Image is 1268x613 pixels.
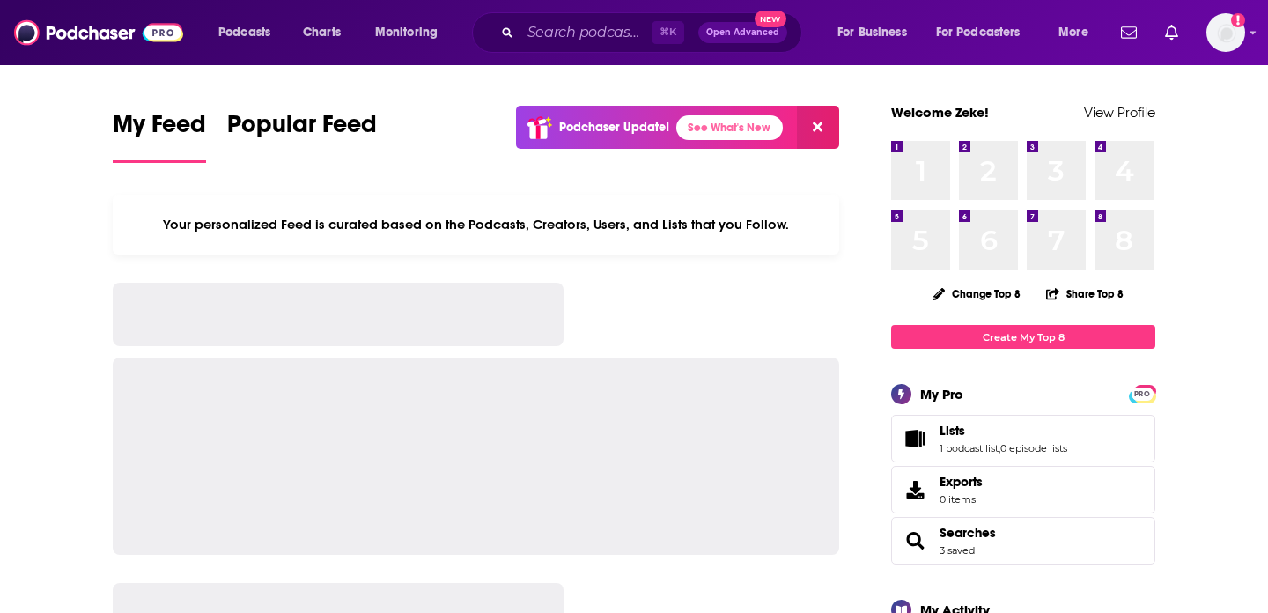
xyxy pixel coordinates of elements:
a: Searches [897,528,933,553]
button: open menu [363,18,461,47]
span: Charts [303,20,341,45]
a: View Profile [1084,104,1155,121]
a: Charts [291,18,351,47]
span: Searches [891,517,1155,565]
div: My Pro [920,386,963,403]
img: Podchaser - Follow, Share and Rate Podcasts [14,16,183,49]
a: Show notifications dropdown [1158,18,1185,48]
span: PRO [1132,388,1153,401]
span: Monitoring [375,20,438,45]
button: open menu [925,18,1046,47]
button: open menu [825,18,929,47]
span: ⌘ K [652,21,684,44]
a: Show notifications dropdown [1114,18,1144,48]
button: Open AdvancedNew [698,22,787,43]
span: New [755,11,786,27]
span: For Business [837,20,907,45]
a: Lists [940,423,1067,439]
span: Popular Feed [227,109,377,150]
button: open menu [1046,18,1110,47]
a: 1 podcast list [940,442,999,454]
a: Lists [897,426,933,451]
a: My Feed [113,109,206,163]
span: Open Advanced [706,28,779,37]
span: Exports [940,474,983,490]
span: Exports [897,477,933,502]
img: User Profile [1206,13,1245,52]
div: Search podcasts, credits, & more... [489,12,819,53]
span: Lists [891,415,1155,462]
button: Share Top 8 [1045,277,1124,311]
a: See What's New [676,115,783,140]
a: 0 episode lists [1000,442,1067,454]
button: Show profile menu [1206,13,1245,52]
button: Change Top 8 [922,283,1031,305]
span: For Podcasters [936,20,1021,45]
a: Exports [891,466,1155,513]
svg: Add a profile image [1231,13,1245,27]
a: Popular Feed [227,109,377,163]
span: Logged in as zeke_lerner [1206,13,1245,52]
span: , [999,442,1000,454]
span: Podcasts [218,20,270,45]
span: 0 items [940,493,983,506]
a: 3 saved [940,544,975,557]
p: Podchaser Update! [559,120,669,135]
a: PRO [1132,387,1153,400]
div: Your personalized Feed is curated based on the Podcasts, Creators, Users, and Lists that you Follow. [113,195,839,255]
input: Search podcasts, credits, & more... [520,18,652,47]
a: Welcome Zeke! [891,104,989,121]
span: More [1058,20,1088,45]
span: Lists [940,423,965,439]
button: open menu [206,18,293,47]
span: My Feed [113,109,206,150]
a: Searches [940,525,996,541]
a: Create My Top 8 [891,325,1155,349]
